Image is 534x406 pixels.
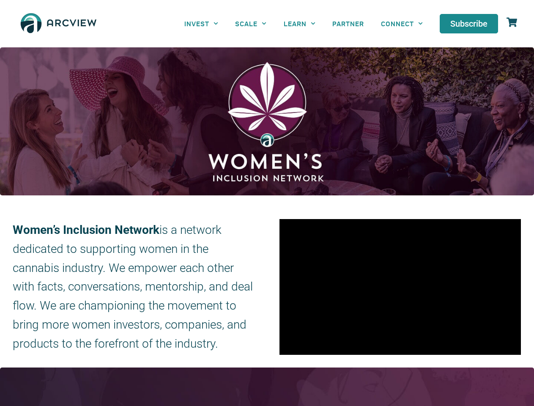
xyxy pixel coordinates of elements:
[372,14,431,33] a: CONNECT
[13,223,159,237] strong: Women’s Inclusion Network
[450,19,487,28] span: Subscribe
[176,14,227,33] a: INVEST
[176,14,431,33] nav: Menu
[13,221,254,354] div: is a network dedicated to supporting women in the cannabis industry. We empower each other with f...
[275,14,324,33] a: LEARN
[17,8,100,39] img: The Arcview Group
[227,14,275,33] a: SCALE
[440,14,498,33] a: Subscribe
[279,219,520,355] iframe: vimeo Video Player
[324,14,372,33] a: PARTNER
